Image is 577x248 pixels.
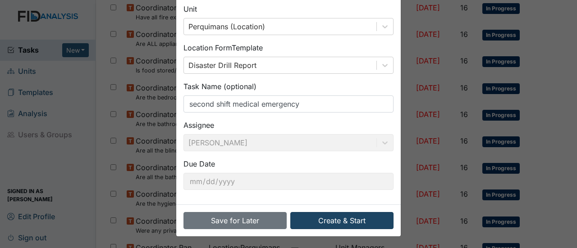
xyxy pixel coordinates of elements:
label: Due Date [183,158,215,169]
label: Task Name (optional) [183,81,256,92]
button: Create & Start [290,212,394,229]
label: Assignee [183,120,214,131]
label: Unit [183,4,197,14]
div: Disaster Drill Report [188,60,256,71]
button: Save for Later [183,212,287,229]
div: Perquimans (Location) [188,21,265,32]
label: Location Form Template [183,42,263,53]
